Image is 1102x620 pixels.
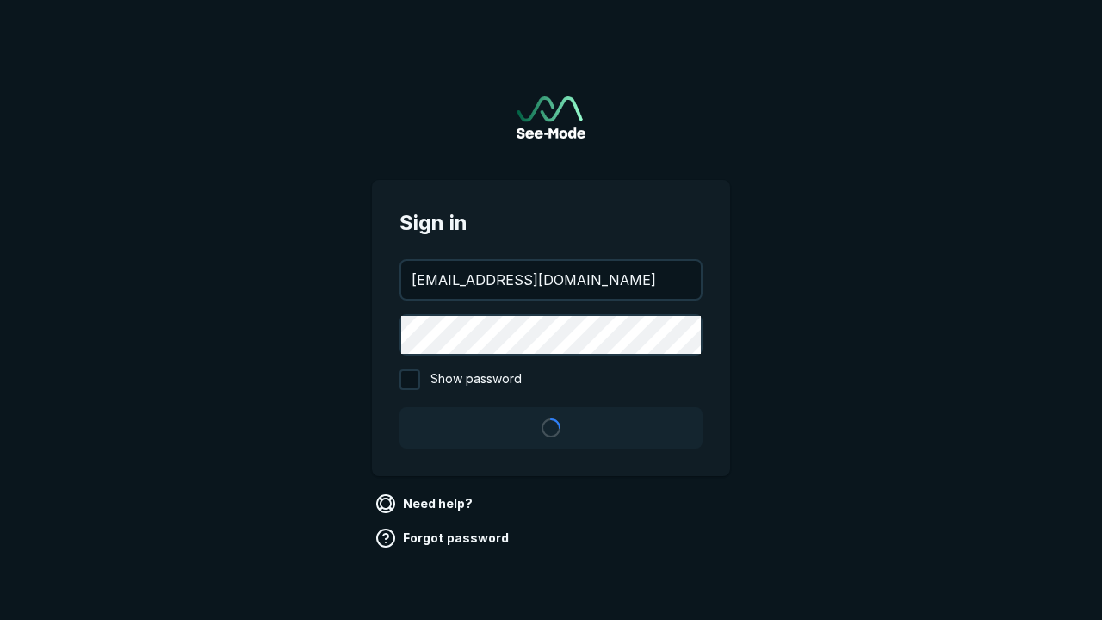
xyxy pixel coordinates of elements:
a: Need help? [372,490,480,518]
img: See-Mode Logo [517,96,585,139]
span: Show password [430,369,522,390]
a: Go to sign in [517,96,585,139]
span: Sign in [399,208,703,239]
input: your@email.com [401,261,701,299]
a: Forgot password [372,524,516,552]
